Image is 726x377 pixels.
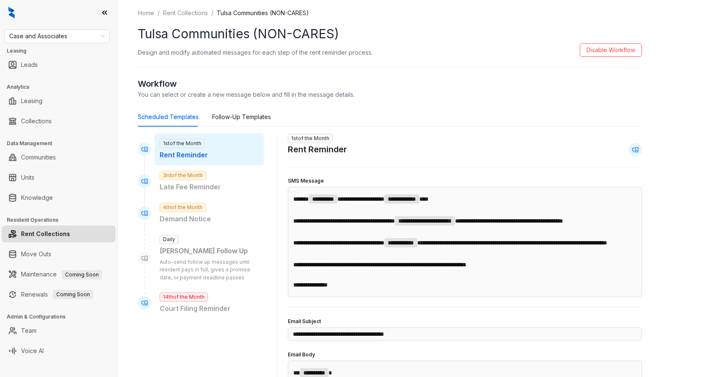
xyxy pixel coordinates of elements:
li: Communities [2,149,116,166]
li: Renewals [2,286,116,303]
a: Leads [21,56,38,73]
a: Communities [21,149,56,166]
li: Team [2,322,116,339]
a: Collections [21,113,52,130]
h4: SMS Message [288,177,642,185]
span: Case and Associates [9,30,105,42]
li: Tulsa Communities (NON-CARES) [217,8,309,18]
h3: Admin & Configurations [7,313,117,321]
li: Move Outs [2,246,116,263]
a: Leasing [21,93,42,109]
a: Knowledge [21,189,53,206]
li: / [158,8,160,18]
span: 14th of the Month [160,292,208,302]
a: Rent Collections [161,8,210,18]
p: You can select or create a new message below and fill in the message details. [138,90,642,99]
p: Demand Notice [160,214,259,224]
li: / [211,8,213,18]
li: Leads [2,56,116,73]
span: Daily [160,235,179,244]
li: Voice AI [2,342,116,359]
span: Disable Workflow [587,45,635,55]
a: Units [21,169,34,186]
h3: Analytics [7,83,117,91]
a: Home [136,8,156,18]
div: Scheduled Templates [138,112,199,122]
a: Rent Collections [21,226,70,242]
button: Disable Workflow [580,43,642,57]
span: 3rd of the Month [160,171,206,180]
h3: Resident Operations [7,216,117,224]
p: Court Filing Reminder [160,303,259,314]
li: Knowledge [2,189,116,206]
div: [PERSON_NAME] Follow Up [160,246,259,256]
p: Design and modify automated messages for each step of the rent reminder process. [138,48,373,57]
a: Voice AI [21,342,44,359]
a: RenewalsComing Soon [21,286,93,303]
h1: Tulsa Communities (NON-CARES) [138,24,642,43]
li: Units [2,169,116,186]
span: Coming Soon [62,270,102,279]
li: Maintenance [2,266,116,283]
img: logo [8,7,15,19]
h4: Email Subject [288,318,642,326]
h4: Email Body [288,351,642,359]
span: 4th of the Month [160,203,206,212]
h2: Rent Reminder [288,143,347,156]
span: 1st of the Month [160,139,205,148]
p: Auto-send follow up messages until resident pays in full, gives a promise date, or payment deadli... [160,258,259,282]
h3: Leasing [7,47,117,55]
li: Leasing [2,93,116,109]
span: 1st of the Month [288,134,333,143]
p: Rent Reminder [160,150,259,160]
h3: Data Management [7,140,117,147]
p: Late Fee Reminder [160,182,259,192]
li: Rent Collections [2,226,116,242]
div: Follow-Up Templates [212,112,271,122]
span: Coming Soon [53,290,93,299]
a: Team [21,322,37,339]
li: Collections [2,113,116,130]
a: Move Outs [21,246,51,263]
h2: Workflow [138,77,642,90]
